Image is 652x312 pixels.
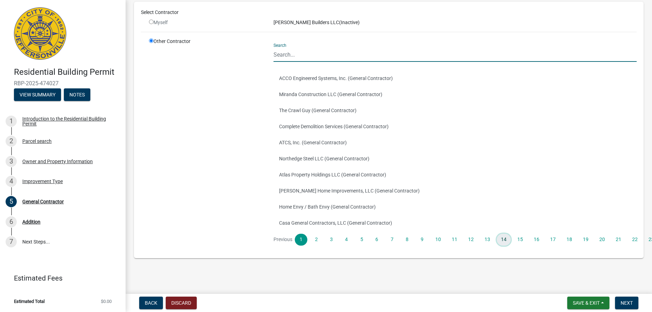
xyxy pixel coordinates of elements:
a: 3 [325,234,338,246]
div: General Contractor [22,199,64,204]
span: (Inactive) [339,20,360,25]
a: 12 [464,234,478,246]
a: 20 [595,234,609,246]
div: Select Contractor [136,9,642,16]
button: Casa General Contractors, LLC (General Contractor) [273,215,637,231]
span: $0.00 [101,299,112,304]
div: 1 [6,116,17,127]
a: 7 [385,234,398,246]
a: 13 [480,234,494,246]
div: 3 [6,156,17,167]
a: 17 [546,234,560,246]
a: 14 [497,234,511,246]
a: 1 [295,234,307,246]
button: Save & Exit [567,297,609,309]
button: [PERSON_NAME] Home Improvements, LLC (General Contractor) [273,183,637,199]
span: Save & Exit [573,300,600,306]
a: 9 [416,234,428,246]
span: Estimated Total [14,299,45,304]
button: ACCO Engineered Systems, Inc. (General Contractor) [273,70,637,86]
button: View Summary [14,88,61,101]
div: 2 [6,136,17,147]
button: Northedge Steel LLC (General Contractor) [273,151,637,167]
button: Back [139,297,163,309]
a: 15 [513,234,527,246]
button: Notes [64,88,90,101]
a: Estimated Fees [6,271,114,285]
div: 5 [6,196,17,207]
a: 10 [431,234,445,246]
button: Atlas Property Holdings LLC (General Contractor) [273,167,637,183]
button: Complete Demolition Services (General Contractor) [273,118,637,135]
button: The Crawl Guy (General Contractor) [273,102,637,118]
a: 19 [579,234,593,246]
wm-modal-confirm: Notes [64,92,90,98]
button: Next [615,297,638,309]
a: 22 [628,234,642,246]
a: 16 [530,234,544,246]
nav: Page navigation [273,234,637,246]
div: Owner and Property Information [22,159,93,164]
a: 5 [355,234,368,246]
div: Introduction to the Residential Building Permit [22,116,114,126]
a: 11 [448,234,462,246]
span: RBP-2025-474027 [14,80,112,87]
a: 6 [370,234,383,246]
input: Search... [273,48,637,62]
div: Other Contractor [144,38,268,251]
div: Parcel search [22,139,52,144]
button: ATCS, Inc. (General Contractor) [273,135,637,151]
img: City of Jeffersonville, Indiana [14,7,66,60]
a: 18 [562,234,576,246]
div: [PERSON_NAME] Builders LLC [268,19,642,26]
wm-modal-confirm: Summary [14,92,61,98]
span: Next [621,300,633,306]
div: Improvement Type [22,179,63,184]
button: Miranda Construction LLC (General Contractor) [273,86,637,102]
h4: Residential Building Permit [14,67,120,77]
button: Home Envy / Bath Envy (General Contractor) [273,199,637,215]
div: 7 [6,236,17,247]
div: Myself [149,19,263,26]
div: Addition [22,219,40,224]
a: 4 [340,234,353,246]
span: Back [145,300,157,306]
button: Discard [166,297,197,309]
a: 2 [310,234,322,246]
a: 21 [612,234,625,246]
a: 8 [401,234,413,246]
div: 4 [6,176,17,187]
div: 6 [6,216,17,227]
